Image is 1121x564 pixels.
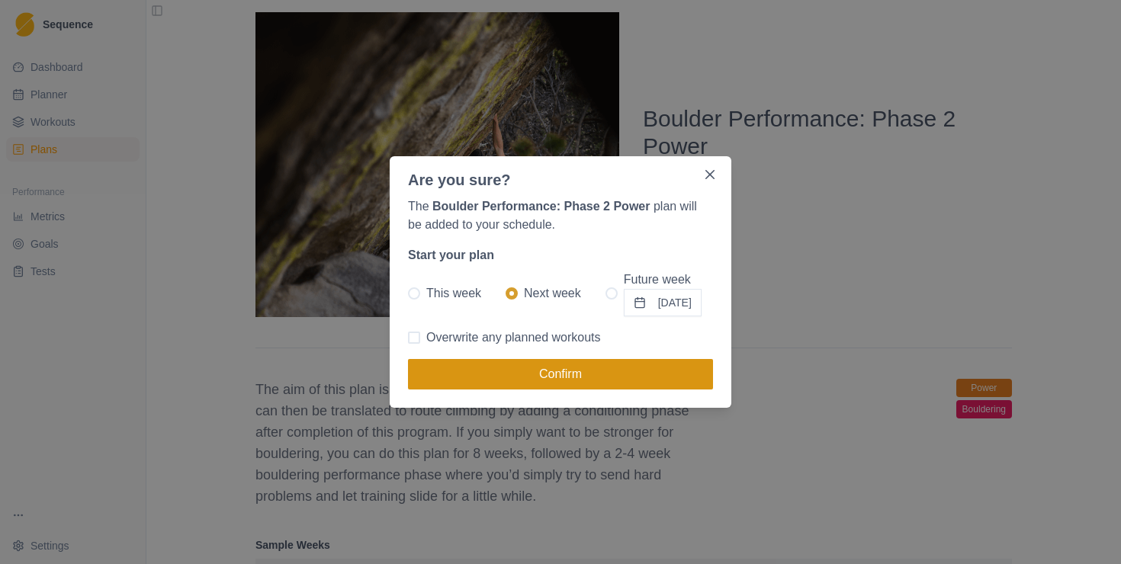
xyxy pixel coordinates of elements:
p: Future week [624,271,702,289]
div: The plan will be added to your schedule. [390,191,731,408]
button: Close [698,162,722,187]
button: Confirm [408,359,713,389]
span: This week [426,284,481,303]
span: Next week [524,284,581,303]
p: Start your plan [408,246,713,264]
header: Are you sure? [390,156,731,191]
button: Future week [624,289,702,316]
p: Boulder Performance: Phase 2 Power [432,200,650,213]
span: Overwrite any planned workouts [426,328,601,347]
